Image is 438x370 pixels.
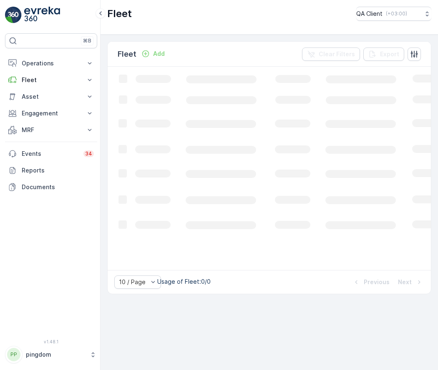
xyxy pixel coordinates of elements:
[5,7,22,23] img: logo
[364,278,390,286] p: Previous
[7,348,20,361] div: PP
[107,7,132,20] p: Fleet
[5,105,97,122] button: Engagement
[22,150,78,158] p: Events
[356,7,431,21] button: QA Client(+03:00)
[356,10,383,18] p: QA Client
[5,122,97,138] button: MRF
[5,346,97,363] button: PPpingdom
[22,183,94,191] p: Documents
[157,277,211,286] p: Usage of Fleet : 0/0
[24,7,60,23] img: logo_light-DOdMpM7g.png
[302,47,360,61] button: Clear Filters
[22,76,81,84] p: Fleet
[398,278,412,286] p: Next
[138,49,168,59] button: Add
[22,92,81,101] p: Asset
[5,72,97,88] button: Fleet
[22,109,81,117] p: Engagement
[351,277,390,287] button: Previous
[5,55,97,72] button: Operations
[22,166,94,175] p: Reports
[22,126,81,134] p: MRF
[5,88,97,105] button: Asset
[380,50,399,58] p: Export
[118,48,136,60] p: Fleet
[5,145,97,162] a: Events34
[397,277,424,287] button: Next
[5,162,97,179] a: Reports
[319,50,355,58] p: Clear Filters
[85,150,92,157] p: 34
[386,10,407,17] p: ( +03:00 )
[5,179,97,195] a: Documents
[363,47,404,61] button: Export
[153,50,165,58] p: Add
[22,59,81,67] p: Operations
[5,339,97,344] span: v 1.48.1
[83,37,91,44] p: ⌘B
[26,350,86,359] p: pingdom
